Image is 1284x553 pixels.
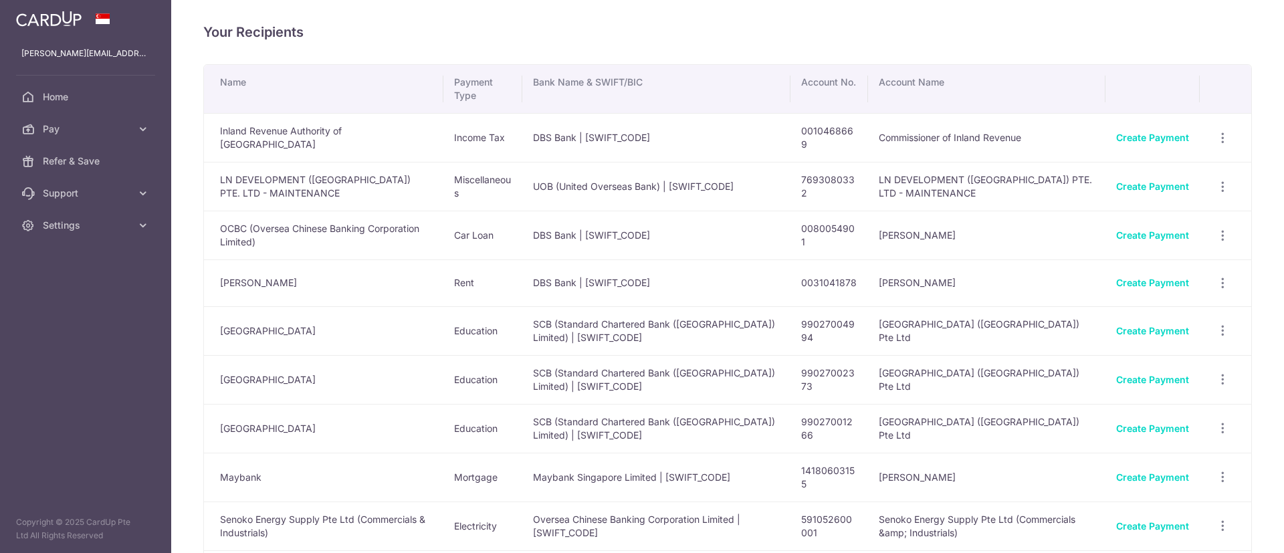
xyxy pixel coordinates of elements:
[868,453,1106,502] td: [PERSON_NAME]
[522,65,790,113] th: Bank Name & SWIFT/BIC
[443,453,522,502] td: Mortgage
[203,21,1252,43] h4: Your Recipients
[790,211,868,259] td: 0080054901
[1116,520,1189,532] a: Create Payment
[204,259,443,306] td: [PERSON_NAME]
[43,187,131,200] span: Support
[868,113,1106,162] td: Commissioner of Inland Revenue
[204,162,443,211] td: LN DEVELOPMENT ([GEOGRAPHIC_DATA]) PTE. LTD - MAINTENANCE
[1116,277,1189,288] a: Create Payment
[43,154,131,168] span: Refer & Save
[443,355,522,404] td: Education
[204,404,443,453] td: [GEOGRAPHIC_DATA]
[204,453,443,502] td: Maybank
[522,259,790,306] td: DBS Bank | [SWIFT_CODE]
[790,65,868,113] th: Account No.
[790,404,868,453] td: 99027001266
[522,113,790,162] td: DBS Bank | [SWIFT_CODE]
[443,211,522,259] td: Car Loan
[204,355,443,404] td: [GEOGRAPHIC_DATA]
[868,306,1106,355] td: [GEOGRAPHIC_DATA] ([GEOGRAPHIC_DATA]) Pte Ltd
[522,355,790,404] td: SCB (Standard Chartered Bank ([GEOGRAPHIC_DATA]) Limited) | [SWIFT_CODE]
[522,404,790,453] td: SCB (Standard Chartered Bank ([GEOGRAPHIC_DATA]) Limited) | [SWIFT_CODE]
[443,113,522,162] td: Income Tax
[43,219,131,232] span: Settings
[790,355,868,404] td: 99027002373
[790,259,868,306] td: 0031041878
[790,306,868,355] td: 99027004994
[522,306,790,355] td: SCB (Standard Chartered Bank ([GEOGRAPHIC_DATA]) Limited) | [SWIFT_CODE]
[868,65,1106,113] th: Account Name
[522,453,790,502] td: Maybank Singapore Limited | [SWIFT_CODE]
[443,502,522,550] td: Electricity
[204,65,443,113] th: Name
[790,502,868,550] td: 591052600001
[443,65,522,113] th: Payment Type
[1116,423,1189,434] a: Create Payment
[1116,181,1189,192] a: Create Payment
[1116,229,1189,241] a: Create Payment
[1116,471,1189,483] a: Create Payment
[443,162,522,211] td: Miscellaneous
[868,211,1106,259] td: [PERSON_NAME]
[1116,374,1189,385] a: Create Payment
[43,90,131,104] span: Home
[16,11,82,27] img: CardUp
[868,162,1106,211] td: LN DEVELOPMENT ([GEOGRAPHIC_DATA]) PTE. LTD - MAINTENANCE
[1116,132,1189,143] a: Create Payment
[868,259,1106,306] td: [PERSON_NAME]
[790,453,868,502] td: 14180603155
[522,211,790,259] td: DBS Bank | [SWIFT_CODE]
[204,306,443,355] td: [GEOGRAPHIC_DATA]
[21,47,150,60] p: [PERSON_NAME][EMAIL_ADDRESS][DOMAIN_NAME]
[1198,513,1271,546] iframe: Opens a widget where you can find more information
[522,162,790,211] td: UOB (United Overseas Bank) | [SWIFT_CODE]
[790,162,868,211] td: 7693080332
[868,404,1106,453] td: [GEOGRAPHIC_DATA] ([GEOGRAPHIC_DATA]) Pte Ltd
[443,404,522,453] td: Education
[204,502,443,550] td: Senoko Energy Supply Pte Ltd (Commercials & Industrials)
[43,122,131,136] span: Pay
[790,113,868,162] td: 0010468669
[204,113,443,162] td: Inland Revenue Authority of [GEOGRAPHIC_DATA]
[443,259,522,306] td: Rent
[868,355,1106,404] td: [GEOGRAPHIC_DATA] ([GEOGRAPHIC_DATA]) Pte Ltd
[1116,325,1189,336] a: Create Payment
[522,502,790,550] td: Oversea Chinese Banking Corporation Limited | [SWIFT_CODE]
[443,306,522,355] td: Education
[868,502,1106,550] td: Senoko Energy Supply Pte Ltd (Commercials &amp; Industrials)
[204,211,443,259] td: OCBC (Oversea Chinese Banking Corporation Limited)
